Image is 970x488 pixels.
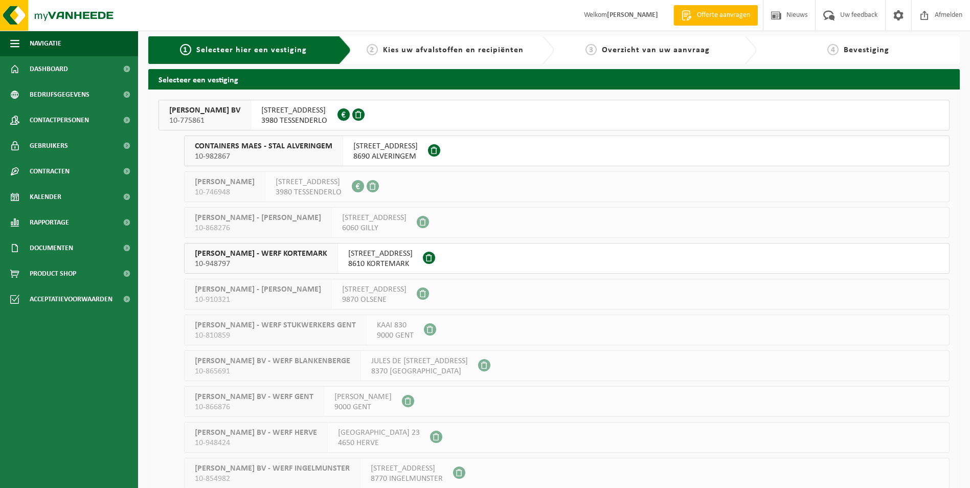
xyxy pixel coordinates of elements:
[30,133,68,159] span: Gebruikers
[180,44,191,55] span: 1
[30,235,73,261] span: Documenten
[184,243,950,274] button: [PERSON_NAME] - WERF KORTEMARK 10-948797 [STREET_ADDRESS]8610 KORTEMARK
[195,330,356,341] span: 10-810859
[348,259,413,269] span: 8610 KORTEMARK
[159,100,950,130] button: [PERSON_NAME] BV 10-775861 [STREET_ADDRESS]3980 TESSENDERLO
[195,141,332,151] span: CONTAINERS MAES - STAL ALVERINGEM
[338,438,420,448] span: 4650 HERVE
[195,177,255,187] span: [PERSON_NAME]
[342,213,407,223] span: [STREET_ADDRESS]
[367,44,378,55] span: 2
[261,116,327,126] span: 3980 TESSENDERLO
[342,295,407,305] span: 9870 OLSENE
[353,141,418,151] span: [STREET_ADDRESS]
[30,56,68,82] span: Dashboard
[348,249,413,259] span: [STREET_ADDRESS]
[196,46,307,54] span: Selecteer hier een vestiging
[195,392,313,402] span: [PERSON_NAME] BV - WERF GENT
[334,402,392,412] span: 9000 GENT
[261,105,327,116] span: [STREET_ADDRESS]
[342,284,407,295] span: [STREET_ADDRESS]
[30,31,61,56] span: Navigatie
[383,46,524,54] span: Kies uw afvalstoffen en recipiënten
[30,107,89,133] span: Contactpersonen
[602,46,710,54] span: Overzicht van uw aanvraag
[195,366,350,376] span: 10-865691
[276,187,342,197] span: 3980 TESSENDERLO
[195,187,255,197] span: 10-746948
[371,366,468,376] span: 8370 [GEOGRAPHIC_DATA]
[148,69,960,89] h2: Selecteer een vestiging
[30,159,70,184] span: Contracten
[195,320,356,330] span: [PERSON_NAME] - WERF STUKWERKERS GENT
[195,295,321,305] span: 10-910321
[30,286,112,312] span: Acceptatievoorwaarden
[195,284,321,295] span: [PERSON_NAME] - [PERSON_NAME]
[607,11,658,19] strong: [PERSON_NAME]
[30,82,89,107] span: Bedrijfsgegevens
[195,213,321,223] span: [PERSON_NAME] - [PERSON_NAME]
[195,428,317,438] span: [PERSON_NAME] BV - WERF HERVE
[377,320,414,330] span: KAAI 830
[30,261,76,286] span: Product Shop
[585,44,597,55] span: 3
[195,402,313,412] span: 10-866876
[334,392,392,402] span: [PERSON_NAME]
[30,210,69,235] span: Rapportage
[338,428,420,438] span: [GEOGRAPHIC_DATA] 23
[30,184,61,210] span: Kalender
[371,474,443,484] span: 8770 INGELMUNSTER
[844,46,889,54] span: Bevestiging
[371,356,468,366] span: JULES DE [STREET_ADDRESS]
[195,463,350,474] span: [PERSON_NAME] BV - WERF INGELMUNSTER
[195,259,327,269] span: 10-948797
[673,5,758,26] a: Offerte aanvragen
[371,463,443,474] span: [STREET_ADDRESS]
[827,44,839,55] span: 4
[195,438,317,448] span: 10-948424
[276,177,342,187] span: [STREET_ADDRESS]
[195,223,321,233] span: 10-868276
[169,105,240,116] span: [PERSON_NAME] BV
[169,116,240,126] span: 10-775861
[694,10,753,20] span: Offerte aanvragen
[184,136,950,166] button: CONTAINERS MAES - STAL ALVERINGEM 10-982867 [STREET_ADDRESS]8690 ALVERINGEM
[353,151,418,162] span: 8690 ALVERINGEM
[195,356,350,366] span: [PERSON_NAME] BV - WERF BLANKENBERGE
[195,474,350,484] span: 10-854982
[377,330,414,341] span: 9000 GENT
[342,223,407,233] span: 6060 GILLY
[195,249,327,259] span: [PERSON_NAME] - WERF KORTEMARK
[195,151,332,162] span: 10-982867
